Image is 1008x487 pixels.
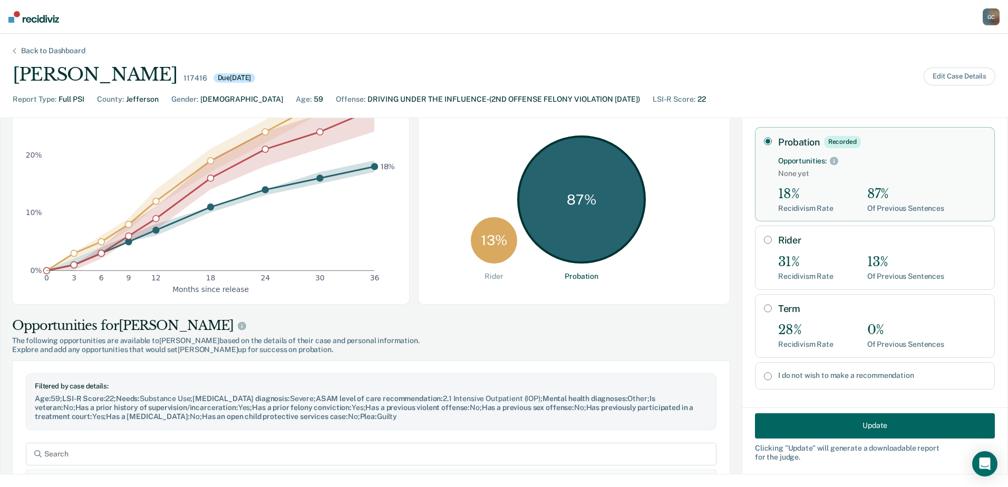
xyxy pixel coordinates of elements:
[202,412,348,421] span: Has an open child protective services case :
[75,403,238,412] span: Has a prior history of supervision/incarceration :
[867,255,944,270] div: 13%
[314,94,323,105] div: 59
[35,394,51,403] span: Age :
[867,204,944,213] div: Of Previous Sentences
[44,274,379,282] g: x-axis tick label
[778,187,833,202] div: 18%
[778,136,986,148] label: Probation
[13,94,56,105] div: Report Type :
[72,274,76,282] text: 3
[336,94,365,105] div: Offense :
[46,74,374,270] g: area
[214,73,256,83] div: Due [DATE]
[35,394,707,421] div: 59 ; 22 ; Substance Use ; Severe ; 2.1 Intensive Outpatient (IOP) ; Other ; No ; Yes ; Yes ; No ;...
[778,169,986,178] span: None yet
[59,94,84,105] div: Full PSI
[44,274,49,282] text: 0
[183,74,207,83] div: 117416
[8,11,59,23] img: Recidiviz
[26,443,716,465] input: Search
[35,403,693,421] span: Has previously participated in a treatment court :
[127,274,131,282] text: 9
[26,92,42,274] g: y-axis tick label
[778,303,986,315] label: Term
[381,162,395,170] text: 18%
[192,394,290,403] span: [MEDICAL_DATA] diagnosis :
[106,412,190,421] span: Has a [MEDICAL_DATA] :
[380,87,396,171] g: text
[824,136,861,148] div: Recorded
[565,272,598,281] div: Probation
[35,394,655,412] span: Is veteran :
[12,317,730,334] div: Opportunities for [PERSON_NAME]
[62,394,105,403] span: LSI-R Score :
[116,394,140,403] span: Needs :
[44,88,378,274] g: dot
[542,394,628,403] span: Mental health diagnoses :
[126,94,159,105] div: Jefferson
[172,285,249,293] text: Months since release
[653,94,695,105] div: LSI-R Score :
[867,272,944,281] div: Of Previous Sentences
[315,274,325,282] text: 30
[867,323,944,338] div: 0%
[778,340,833,349] div: Recidivism Rate
[778,255,833,270] div: 31%
[99,274,104,282] text: 6
[778,371,986,380] label: I do not wish to make a recommendation
[172,285,249,293] g: x-axis label
[367,94,640,105] div: DRIVING UNDER THE INFLUENCE-(2ND OFFENSE FELONY VIOLATION [DATE])
[924,67,995,85] button: Edit Case Details
[755,443,995,461] div: Clicking " Update " will generate a downloadable report for the judge.
[778,157,827,165] div: Opportunities:
[200,94,283,105] div: [DEMOGRAPHIC_DATA]
[983,8,1000,25] button: GC
[755,413,995,438] button: Update
[31,266,42,275] text: 0%
[983,8,1000,25] div: G C
[171,94,198,105] div: Gender :
[12,345,730,354] span: Explore and add any opportunities that would set [PERSON_NAME] up for success on probation.
[97,94,124,105] div: County :
[35,382,707,391] div: Filtered by case details:
[778,272,833,281] div: Recidivism Rate
[12,336,730,345] span: The following opportunities are available to [PERSON_NAME] based on the details of their case and...
[360,412,377,421] span: Plea :
[867,340,944,349] div: Of Previous Sentences
[697,94,706,105] div: 22
[778,204,833,213] div: Recidivism Rate
[316,394,443,403] span: ASAM level of care recommendation :
[252,403,352,412] span: Has a prior felony conviction :
[484,272,503,281] div: Rider
[867,187,944,202] div: 87%
[296,94,312,105] div: Age :
[26,150,42,159] text: 20%
[972,451,997,476] div: Open Intercom Messenger
[482,403,574,412] span: Has a previous sex offense :
[517,135,646,264] div: 87 %
[8,46,98,55] div: Back to Dashboard
[778,323,833,338] div: 28%
[778,235,986,246] label: Rider
[13,64,177,85] div: [PERSON_NAME]
[206,274,216,282] text: 18
[151,274,161,282] text: 12
[26,208,42,217] text: 10%
[260,274,270,282] text: 24
[365,403,470,412] span: Has a previous violent offense :
[370,274,380,282] text: 36
[471,217,517,264] div: 13 %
